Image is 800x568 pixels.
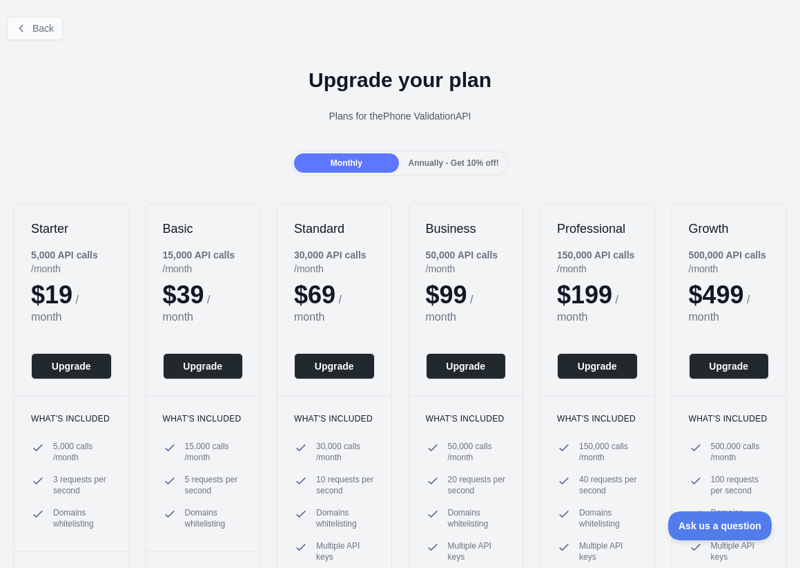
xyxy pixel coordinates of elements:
span: Domains whitelisting [185,507,244,529]
span: Domains whitelisting [448,507,507,529]
span: Domains whitelisting [711,507,770,529]
span: Domains whitelisting [316,507,375,529]
span: Multiple API keys [316,540,375,562]
span: Domains whitelisting [53,507,112,529]
span: Multiple API keys [579,540,638,562]
span: Multiple API keys [711,540,770,562]
span: Multiple API keys [448,540,507,562]
span: Domains whitelisting [579,507,638,529]
iframe: Toggle Customer Support [668,511,772,540]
